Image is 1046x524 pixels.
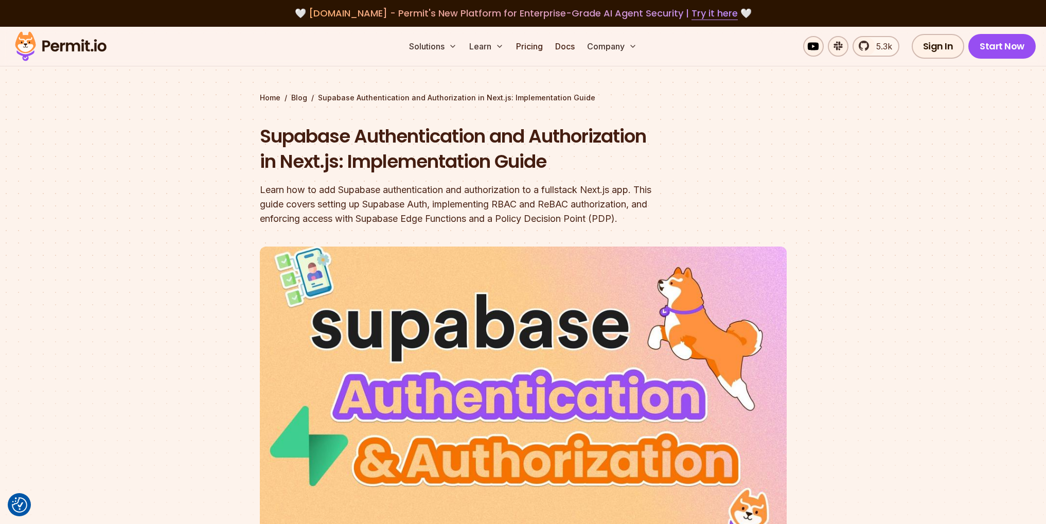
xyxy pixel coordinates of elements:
div: 🤍 🤍 [25,6,1021,21]
a: Pricing [512,36,547,57]
a: Docs [551,36,579,57]
span: 5.3k [870,40,892,53]
img: Permit logo [10,29,111,64]
a: Try it here [692,7,738,20]
a: Start Now [968,34,1036,59]
span: [DOMAIN_NAME] - Permit's New Platform for Enterprise-Grade AI Agent Security | [309,7,738,20]
a: Blog [291,93,307,103]
button: Learn [465,36,508,57]
a: 5.3k [853,36,899,57]
div: Learn how to add Supabase authentication and authorization to a fullstack Next.js app. This guide... [260,183,655,226]
a: Sign In [912,34,965,59]
img: Revisit consent button [12,497,27,513]
button: Company [583,36,641,57]
div: / / [260,93,787,103]
button: Solutions [405,36,461,57]
a: Home [260,93,280,103]
button: Consent Preferences [12,497,27,513]
h1: Supabase Authentication and Authorization in Next.js: Implementation Guide [260,124,655,174]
